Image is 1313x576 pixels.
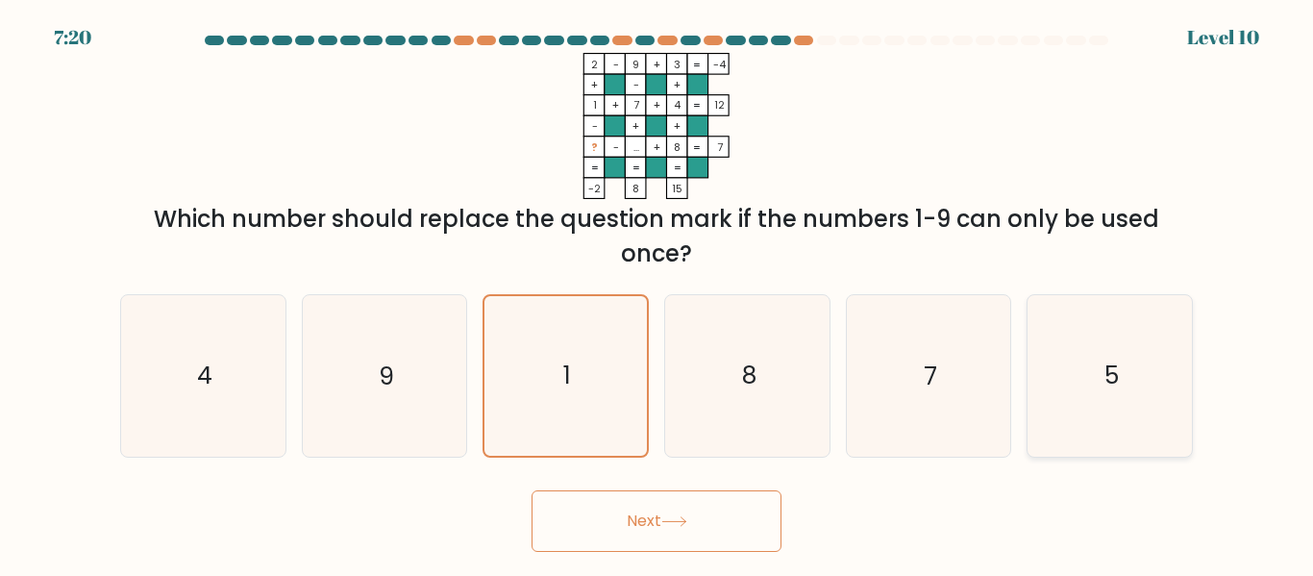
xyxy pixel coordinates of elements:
tspan: 3 [675,58,681,72]
tspan: = [693,98,701,113]
tspan: = [591,161,599,175]
tspan: + [591,78,598,92]
tspan: = [632,161,640,175]
tspan: = [693,58,701,72]
tspan: 2 [591,58,598,72]
tspan: + [654,140,660,155]
text: 1 [563,359,571,392]
tspan: 9 [633,58,640,72]
text: 5 [1104,360,1119,393]
tspan: -2 [588,182,601,196]
text: 9 [379,360,394,393]
tspan: = [693,140,701,155]
tspan: 7 [717,140,723,155]
tspan: 8 [633,182,640,196]
tspan: - [633,78,639,92]
tspan: - [613,140,619,155]
tspan: 15 [673,182,683,196]
tspan: 4 [675,98,682,113]
tspan: 12 [714,98,725,113]
button: Next [532,490,781,552]
tspan: 8 [675,140,681,155]
tspan: ? [591,140,598,155]
div: Level 10 [1187,23,1259,52]
tspan: + [612,98,619,113]
tspan: + [675,119,681,134]
tspan: + [654,98,660,113]
text: 7 [924,360,937,393]
text: 4 [197,360,212,393]
div: 7:20 [54,23,91,52]
tspan: + [654,58,660,72]
text: 8 [741,360,756,393]
div: Which number should replace the question mark if the numbers 1-9 can only be used once? [132,202,1181,271]
tspan: = [674,161,681,175]
tspan: 1 [593,98,597,113]
tspan: ... [633,140,639,155]
tspan: - [613,58,619,72]
tspan: - [592,119,598,134]
tspan: + [633,119,640,134]
tspan: + [675,78,681,92]
tspan: -4 [713,58,727,72]
tspan: 7 [633,98,639,113]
